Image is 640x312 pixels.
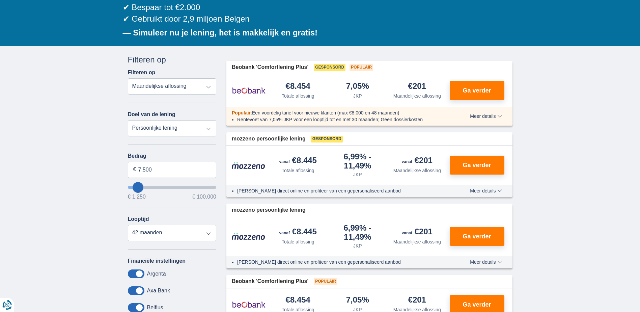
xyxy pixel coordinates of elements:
span: Een voordelig tarief voor nieuwe klanten (max €8.000 en 48 maanden) [252,110,399,115]
div: 6,99% [331,153,385,170]
button: Meer details [465,188,507,193]
span: Gesponsord [314,64,345,71]
img: product.pl.alt Beobank [232,82,266,99]
img: product.pl.alt Mozzeno [232,162,266,169]
div: Maandelijkse aflossing [393,93,441,99]
div: €201 [408,296,426,305]
div: €201 [402,228,433,237]
span: Gesponsord [311,136,343,142]
span: Meer details [470,114,502,119]
div: JKP [353,171,362,178]
label: Belfius [147,305,163,311]
div: JKP [353,93,362,99]
button: Ga verder [450,81,504,100]
div: €8.454 [286,296,310,305]
span: Populair [350,64,373,71]
label: Bedrag [128,153,217,159]
div: Totale aflossing [282,93,314,99]
span: € 100.000 [192,194,216,200]
span: Meer details [470,260,502,264]
span: Ga verder [463,87,491,94]
li: [PERSON_NAME] direct online en profiteer van een gepersonaliseerd aanbod [237,259,445,265]
div: €8.445 [279,228,317,237]
span: € [133,166,136,174]
div: €201 [408,82,426,91]
div: €201 [402,156,433,166]
label: Axa Bank [147,288,170,294]
div: Totale aflossing [282,238,314,245]
label: Financiële instellingen [128,258,186,264]
div: €8.445 [279,156,317,166]
label: Argenta [147,271,166,277]
button: Meer details [465,259,507,265]
span: Ga verder [463,162,491,168]
label: Filteren op [128,70,156,76]
span: Ga verder [463,302,491,308]
span: mozzeno persoonlijke lening [232,206,306,214]
span: Beobank 'Comfortlening Plus' [232,278,308,285]
div: 7,05% [346,296,369,305]
div: Maandelijkse aflossing [393,238,441,245]
div: Filteren op [128,54,217,66]
button: Ga verder [450,156,504,175]
img: product.pl.alt Mozzeno [232,233,266,240]
li: [PERSON_NAME] direct online en profiteer van een gepersonaliseerd aanbod [237,187,445,194]
button: Meer details [465,113,507,119]
label: Doel van de lening [128,111,175,118]
label: Looptijd [128,216,149,222]
li: Rentevoet van 7,05% JKP voor een looptijd tot en met 30 maanden; Geen dossierkosten [237,116,445,123]
div: Maandelijkse aflossing [393,167,441,174]
div: 6,99% [331,224,385,241]
div: : [226,109,451,116]
span: Beobank 'Comfortlening Plus' [232,63,308,71]
div: €8.454 [286,82,310,91]
span: € 1.250 [128,194,146,200]
input: wantToBorrow [128,186,217,189]
div: 7,05% [346,82,369,91]
div: JKP [353,242,362,249]
span: Ga verder [463,233,491,239]
span: Populair [314,278,337,285]
span: Meer details [470,188,502,193]
button: Ga verder [450,227,504,246]
div: Totale aflossing [282,167,314,174]
span: mozzeno persoonlijke lening [232,135,306,143]
span: Populair [232,110,251,115]
b: — Simuleer nu je lening, het is makkelijk en gratis! [123,28,318,37]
